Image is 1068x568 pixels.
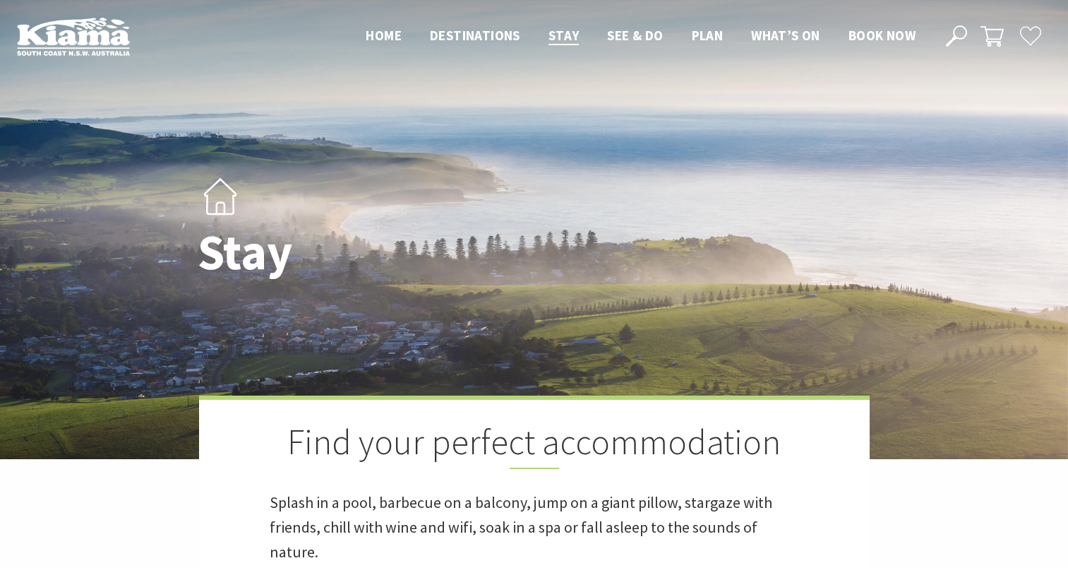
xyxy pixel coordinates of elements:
[430,27,520,44] span: Destinations
[692,27,724,44] span: Plan
[366,27,402,44] span: Home
[17,17,130,56] img: Kiama Logo
[548,27,580,44] span: Stay
[751,27,820,44] span: What’s On
[270,490,799,565] p: Splash in a pool, barbecue on a balcony, jump on a giant pillow, stargaze with friends, chill wit...
[270,421,799,469] h2: Find your perfect accommodation
[352,25,930,48] nav: Main Menu
[198,225,596,280] h1: Stay
[848,27,916,44] span: Book now
[607,27,663,44] span: See & Do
